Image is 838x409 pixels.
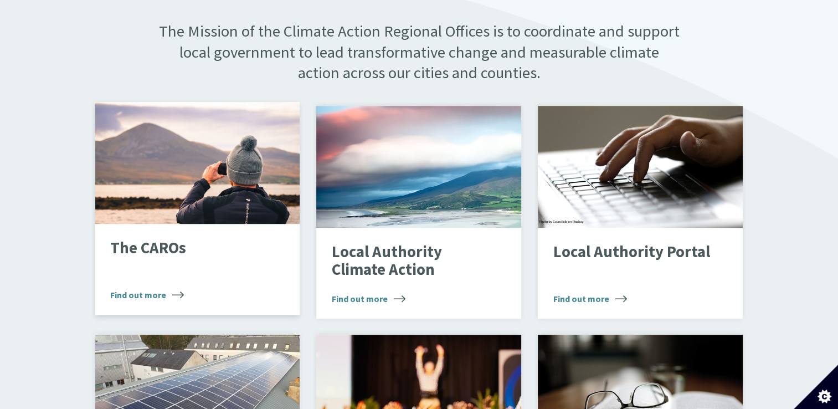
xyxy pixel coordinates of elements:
[157,21,681,83] p: The Mission of the Climate Action Regional Offices is to coordinate and support local government ...
[794,365,838,409] button: Set cookie preferences
[553,243,711,261] p: Local Authority Portal
[538,106,743,319] a: Local Authority Portal Find out more
[332,243,489,278] p: Local Authority Climate Action
[95,102,300,315] a: The CAROs Find out more
[553,292,627,305] span: Find out more
[332,292,405,305] span: Find out more
[110,239,268,257] p: The CAROs
[110,288,184,301] span: Find out more
[316,106,521,319] a: Local Authority Climate Action Find out more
